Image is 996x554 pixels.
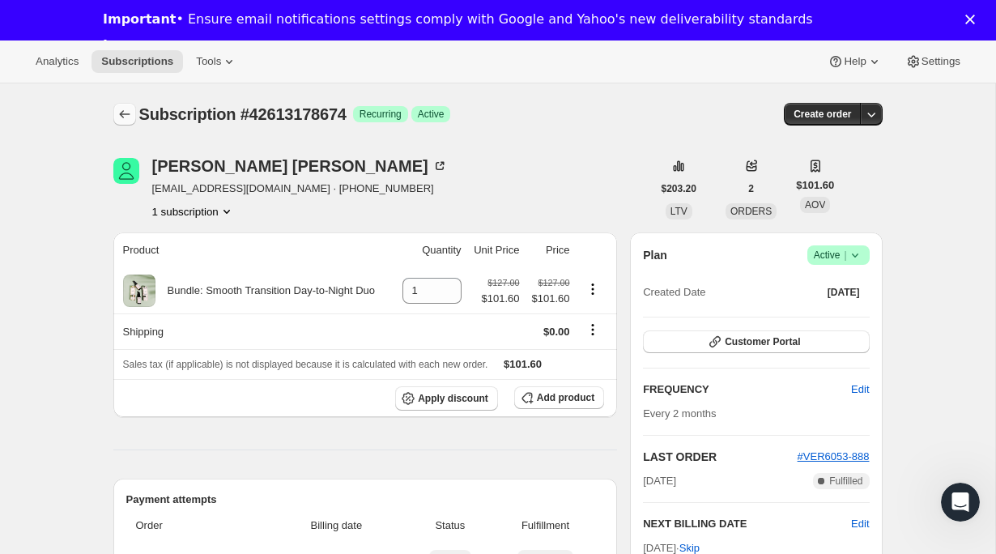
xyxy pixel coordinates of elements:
span: Help [844,55,866,68]
h2: LAST ORDER [643,449,797,465]
span: | [844,249,846,262]
span: Sales tax (if applicable) is not displayed because it is calculated with each new order. [123,359,488,370]
th: Shipping [113,313,394,349]
span: ORDERS [730,206,772,217]
div: Close [965,15,981,24]
iframe: Intercom live chat [941,483,980,522]
span: Create order [794,108,851,121]
span: $203.20 [662,182,696,195]
th: Unit Price [466,232,525,268]
img: product img [123,275,155,307]
span: [DATE] · [643,542,700,554]
h2: Plan [643,247,667,263]
span: [EMAIL_ADDRESS][DOMAIN_NAME] · [PHONE_NUMBER] [152,181,448,197]
button: Settings [896,50,970,73]
span: Billing date [269,518,404,534]
span: Created Date [643,284,705,300]
th: Product [113,232,394,268]
span: Subscriptions [101,55,173,68]
div: • Ensure email notifications settings comply with Google and Yahoo's new deliverability standards [103,11,813,28]
button: Apply discount [395,386,498,411]
small: $127.00 [538,278,569,288]
button: Customer Portal [643,330,869,353]
span: $101.60 [529,291,569,307]
button: Create order [784,103,861,126]
h2: Payment attempts [126,492,605,508]
span: Analytics [36,55,79,68]
span: Add product [537,391,594,404]
span: Customer Portal [725,335,800,348]
button: Subscriptions [113,103,136,126]
button: Analytics [26,50,88,73]
span: Gretchen Felgar [113,158,139,184]
span: [DATE] [643,473,676,489]
span: Tools [196,55,221,68]
span: Subscription #42613178674 [139,105,347,123]
span: Status [414,518,487,534]
button: Edit [851,516,869,532]
span: Recurring [360,108,402,121]
span: AOV [805,199,825,211]
button: Subscriptions [92,50,183,73]
button: Tools [186,50,247,73]
button: Add product [514,386,604,409]
span: LTV [670,206,687,217]
h2: FREQUENCY [643,381,851,398]
th: Price [524,232,574,268]
button: Help [818,50,892,73]
th: Order [126,508,264,543]
th: Quantity [394,232,466,268]
span: $101.60 [481,291,519,307]
a: #VER6053-888 [798,450,870,462]
button: [DATE] [818,281,870,304]
div: Bundle: Smooth Transition Day-to-Night Duo [155,283,376,299]
button: $203.20 [652,177,706,200]
span: $101.60 [796,177,834,194]
span: Settings [922,55,960,68]
span: 2 [748,182,754,195]
button: Shipping actions [580,321,606,339]
button: Edit [841,377,879,403]
span: Fulfillment [496,518,594,534]
button: 2 [738,177,764,200]
b: Important [103,11,176,27]
button: Product actions [580,280,606,298]
span: Active [418,108,445,121]
button: Product actions [152,203,235,219]
span: Active [814,247,863,263]
span: $0.00 [543,326,570,338]
span: Apply discount [418,392,488,405]
span: [DATE] [828,286,860,299]
span: Every 2 months [643,407,716,420]
h2: NEXT BILLING DATE [643,516,851,532]
div: [PERSON_NAME] [PERSON_NAME] [152,158,448,174]
span: Edit [851,381,869,398]
button: #VER6053-888 [798,449,870,465]
a: Learn more [103,37,186,55]
span: Fulfilled [829,475,862,488]
small: $127.00 [487,278,519,288]
span: $101.60 [504,358,542,370]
